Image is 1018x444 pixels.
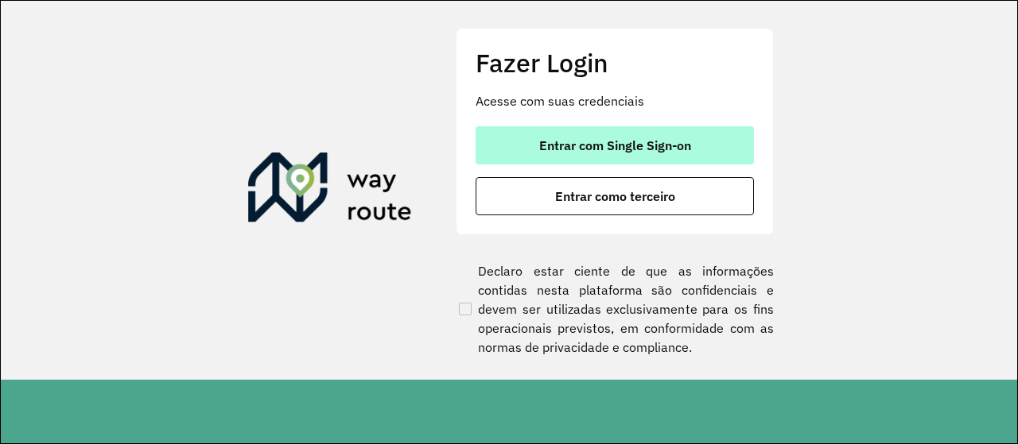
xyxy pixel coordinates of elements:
p: Acesse com suas credenciais [476,91,754,110]
button: button [476,177,754,215]
label: Declaro estar ciente de que as informações contidas nesta plataforma são confidenciais e devem se... [456,261,774,357]
h2: Fazer Login [476,48,754,78]
span: Entrar com Single Sign-on [539,139,691,152]
button: button [476,126,754,164]
img: Roteirizador AmbevTech [248,153,412,229]
span: Entrar como terceiro [555,190,675,203]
